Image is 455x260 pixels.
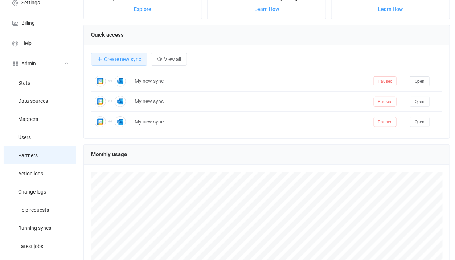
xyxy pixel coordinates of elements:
[374,117,397,127] span: Paused
[254,6,279,12] a: Learn How
[415,79,425,84] span: Open
[18,171,43,177] span: Action logs
[18,207,49,213] span: Help requests
[410,78,430,84] a: Open
[4,200,76,219] a: Help requests
[95,116,106,127] img: Google Calendar Meetings
[410,76,430,86] button: Open
[410,117,430,127] button: Open
[18,189,46,195] span: Change logs
[21,20,35,26] span: Billing
[4,33,76,53] a: Help
[115,96,126,107] img: Outlook Calendar Meetings
[4,12,76,33] a: Billing
[21,61,36,67] span: Admin
[95,96,106,107] img: Google Calendar Meetings
[134,6,152,12] a: Explore
[151,53,187,66] button: View all
[410,97,430,107] button: Open
[95,76,106,87] img: Google Calendar Meetings
[131,97,370,106] div: My new sync
[4,164,76,182] a: Action logs
[18,135,31,141] span: Users
[4,237,76,255] a: Latest jobs
[91,151,127,158] span: Monthly usage
[4,128,76,146] a: Users
[4,146,76,164] a: Partners
[21,41,32,46] span: Help
[374,76,397,86] span: Paused
[18,226,51,231] span: Running syncs
[4,92,76,110] a: Data sources
[18,244,43,249] span: Latest jobs
[18,153,38,159] span: Partners
[415,99,425,104] span: Open
[4,73,76,92] a: Stats
[410,98,430,104] a: Open
[374,97,397,107] span: Paused
[18,117,38,122] span: Mappers
[115,76,126,87] img: Outlook Calendar Meetings
[4,182,76,200] a: Change logs
[4,110,76,128] a: Mappers
[410,119,430,125] a: Open
[131,118,370,126] div: My new sync
[378,6,403,12] a: Learn How
[104,56,141,62] span: Create new sync
[91,32,124,38] span: Quick access
[415,119,425,125] span: Open
[4,219,76,237] a: Running syncs
[131,77,370,85] div: My new sync
[115,116,126,127] img: Outlook Calendar Meetings
[18,98,48,104] span: Data sources
[91,53,147,66] button: Create new sync
[18,80,30,86] span: Stats
[164,56,181,62] span: View all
